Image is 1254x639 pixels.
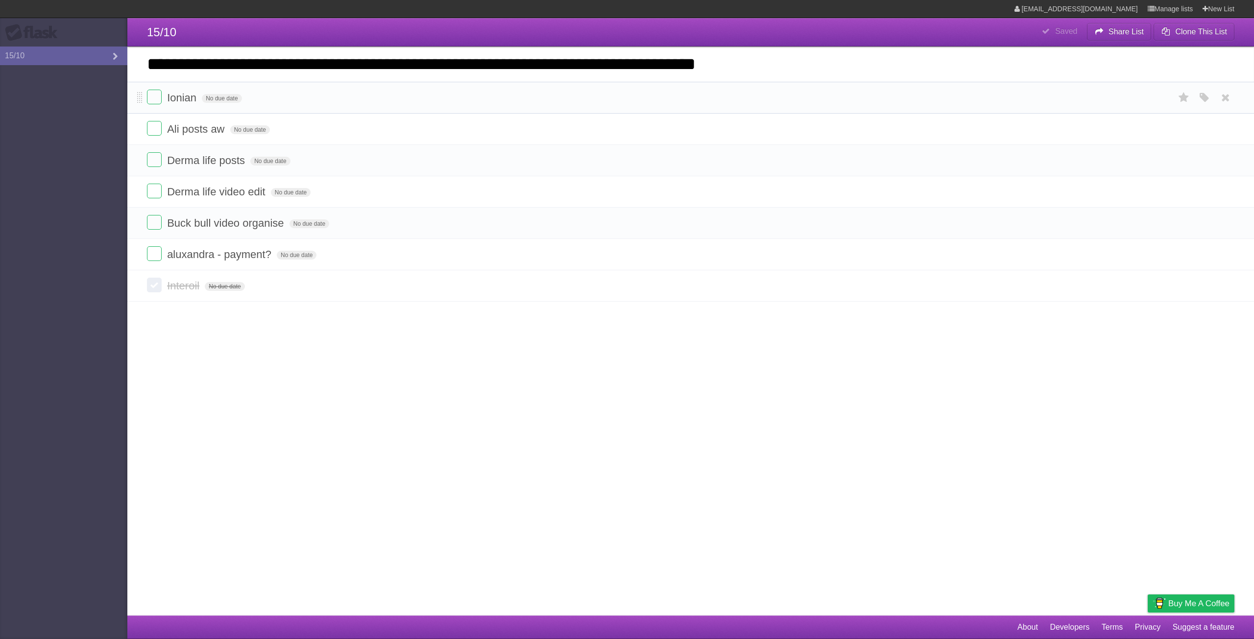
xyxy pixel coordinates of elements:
[230,125,270,134] span: No due date
[167,248,274,260] span: aluxandra - payment?
[147,278,162,292] label: Done
[1148,594,1234,613] a: Buy me a coffee
[1050,618,1089,637] a: Developers
[1168,595,1230,612] span: Buy me a coffee
[205,282,244,291] span: No due date
[147,184,162,198] label: Done
[250,157,290,166] span: No due date
[147,90,162,104] label: Done
[167,217,286,229] span: Buck bull video organise
[277,251,316,260] span: No due date
[1135,618,1160,637] a: Privacy
[147,152,162,167] label: Done
[147,215,162,230] label: Done
[1175,27,1227,36] b: Clone This List
[167,92,199,104] span: Ionian
[271,188,311,197] span: No due date
[202,94,241,103] span: No due date
[5,24,64,42] div: Flask
[1017,618,1038,637] a: About
[1154,23,1234,41] button: Clone This List
[147,121,162,136] label: Done
[289,219,329,228] span: No due date
[1055,27,1077,35] b: Saved
[167,280,202,292] span: Interoil
[1153,595,1166,612] img: Buy me a coffee
[1175,90,1193,106] label: Star task
[147,25,176,39] span: 15/10
[167,123,227,135] span: Ali posts aw
[1109,27,1144,36] b: Share List
[167,154,247,166] span: Derma life posts
[147,246,162,261] label: Done
[167,186,268,198] span: Derma life video edit
[1087,23,1152,41] button: Share List
[1173,618,1234,637] a: Suggest a feature
[1102,618,1123,637] a: Terms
